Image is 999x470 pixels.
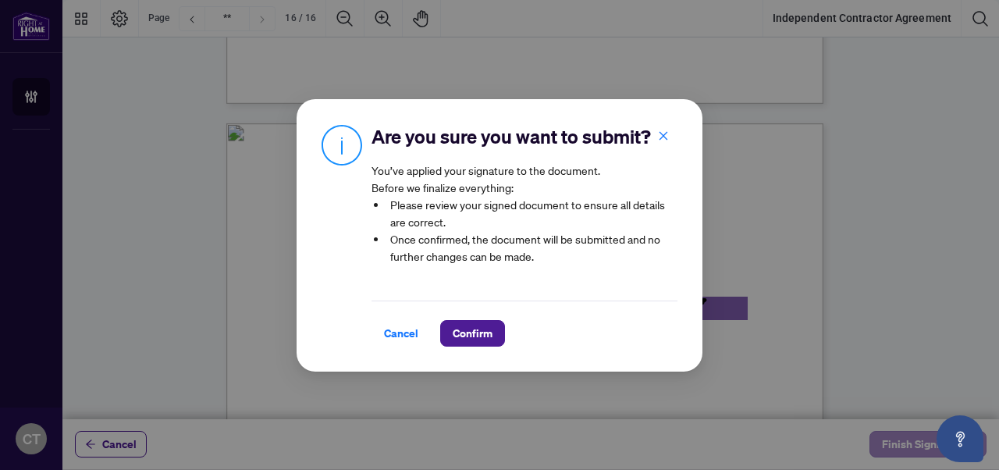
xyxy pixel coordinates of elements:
[372,320,431,347] button: Cancel
[387,196,677,230] li: Please review your signed document to ensure all details are correct.
[658,130,669,141] span: close
[372,124,677,149] h2: Are you sure you want to submit?
[322,124,362,166] img: Info Icon
[937,415,983,462] button: Open asap
[384,321,418,346] span: Cancel
[387,230,677,265] li: Once confirmed, the document will be submitted and no further changes can be made.
[440,320,505,347] button: Confirm
[372,162,677,276] article: You’ve applied your signature to the document. Before we finalize everything:
[453,321,492,346] span: Confirm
